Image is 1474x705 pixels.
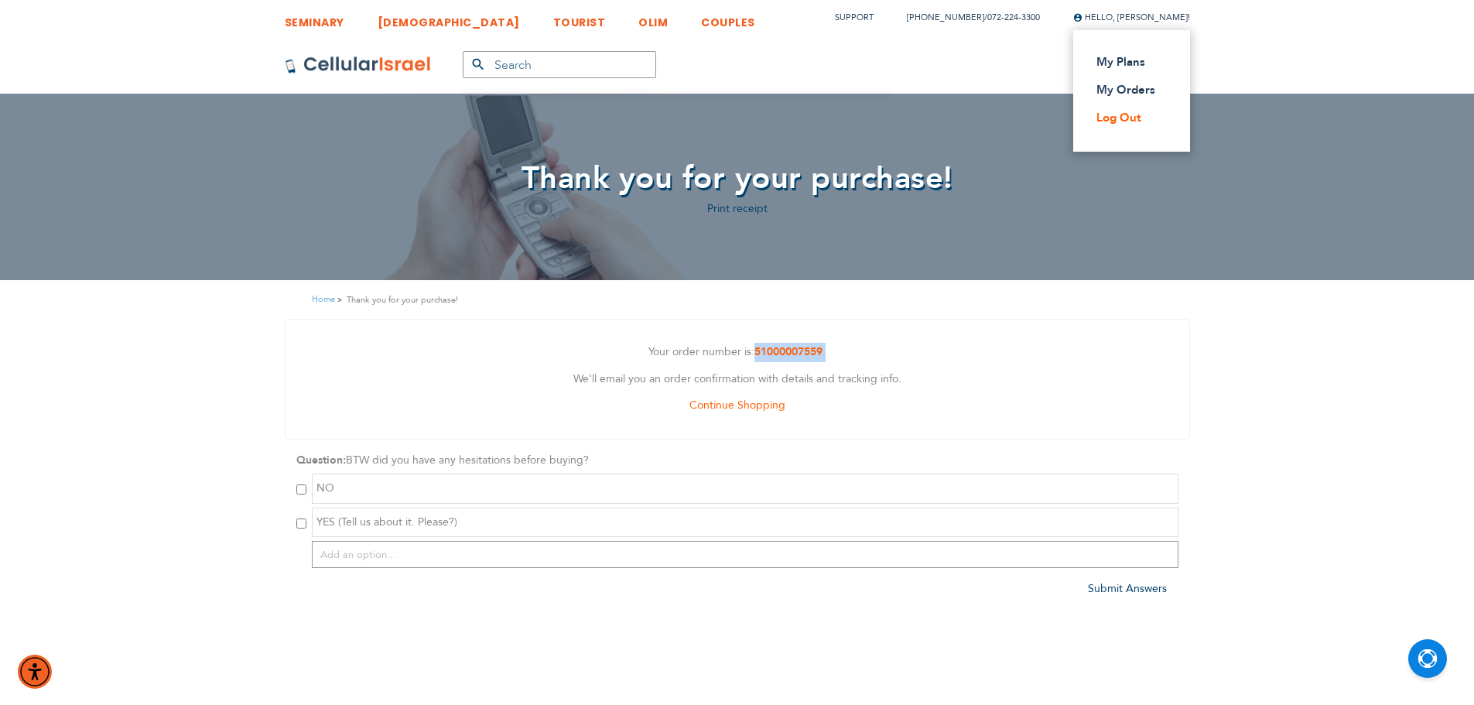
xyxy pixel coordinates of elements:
a: OLIM [638,4,668,33]
span: Thank you for your purchase! [522,157,953,200]
a: 072-224-3300 [987,12,1040,23]
img: Cellular Israel Logo [285,56,432,74]
span: NO [316,481,334,495]
a: 51000007559 [754,344,822,359]
a: TOURIST [553,4,606,33]
a: [PHONE_NUMBER] [907,12,984,23]
p: We'll email you an order confirmation with details and tracking info. [297,370,1178,389]
a: SEMINARY [285,4,344,33]
a: Log Out [1096,110,1158,125]
div: Accessibility Menu [18,655,52,689]
span: BTW did you have any hesitations before buying? [346,453,589,467]
input: Add an option... [312,541,1178,568]
a: Print receipt [707,201,768,216]
strong: Question: [296,453,346,467]
a: Submit Answers [1088,581,1167,596]
li: / [891,6,1040,29]
a: Continue Shopping [689,398,785,412]
a: My Orders [1096,82,1158,98]
a: Home [312,293,335,305]
input: Search [463,51,656,78]
a: Support [835,12,874,23]
p: Your order number is: . [297,343,1178,362]
span: Hello, [PERSON_NAME]! [1073,12,1190,23]
a: My Plans [1096,54,1158,70]
a: COUPLES [701,4,755,33]
span: YES (Tell us about it. Please?) [316,515,457,529]
strong: Thank you for your purchase! [347,293,458,307]
a: [DEMOGRAPHIC_DATA] [378,4,520,33]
